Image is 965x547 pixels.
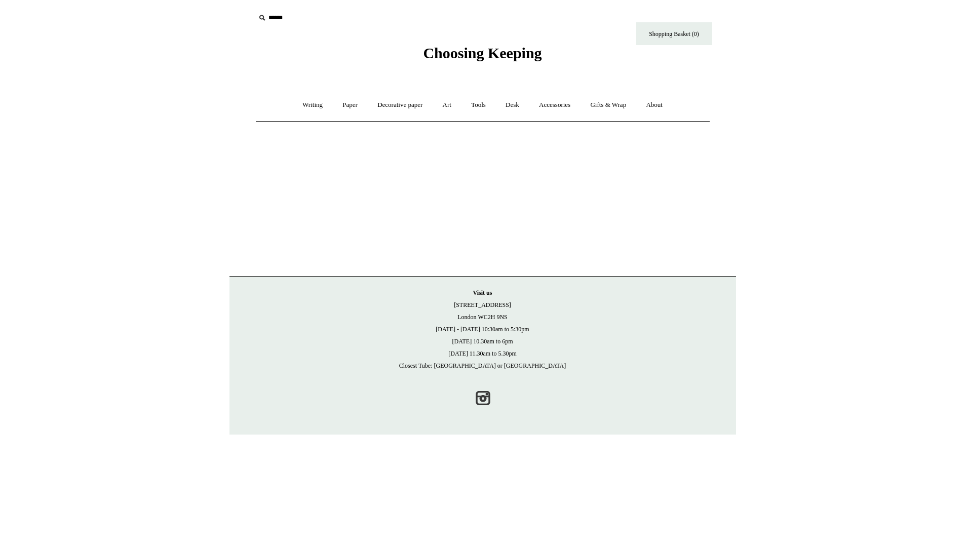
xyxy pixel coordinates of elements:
[293,92,332,119] a: Writing
[462,92,495,119] a: Tools
[581,92,635,119] a: Gifts & Wrap
[434,92,460,119] a: Art
[368,92,432,119] a: Decorative paper
[423,45,542,61] span: Choosing Keeping
[333,92,367,119] a: Paper
[530,92,580,119] a: Accessories
[240,287,726,372] p: [STREET_ADDRESS] London WC2H 9NS [DATE] - [DATE] 10:30am to 5:30pm [DATE] 10.30am to 6pm [DATE] 1...
[473,289,492,296] strong: Visit us
[423,53,542,60] a: Choosing Keeping
[637,92,672,119] a: About
[636,22,712,45] a: Shopping Basket (0)
[496,92,528,119] a: Desk
[472,387,494,409] a: Instagram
